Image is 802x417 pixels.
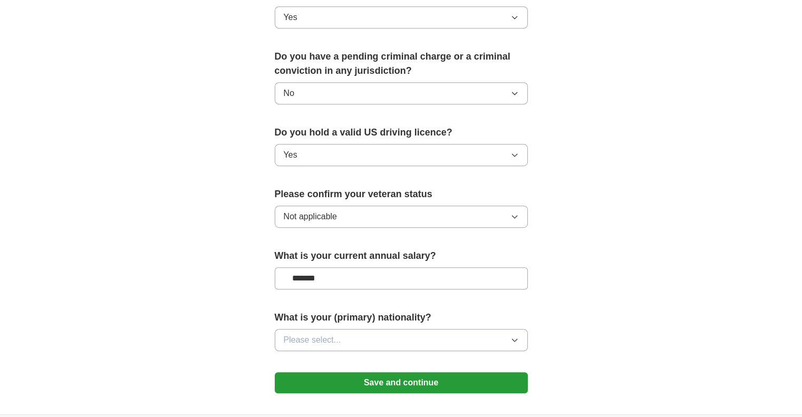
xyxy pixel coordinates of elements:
[275,144,528,166] button: Yes
[275,206,528,228] button: Not applicable
[284,87,294,100] span: No
[275,329,528,351] button: Please select...
[275,311,528,325] label: What is your (primary) nationality?
[275,187,528,201] label: Please confirm your veteran status
[275,372,528,393] button: Save and continue
[275,125,528,140] label: Do you hold a valid US driving licence?
[284,334,341,346] span: Please select...
[284,11,297,24] span: Yes
[275,50,528,78] label: Do you have a pending criminal charge or a criminal conviction in any jurisdiction?
[275,249,528,263] label: What is your current annual salary?
[284,149,297,161] span: Yes
[284,210,337,223] span: Not applicable
[275,6,528,28] button: Yes
[275,82,528,104] button: No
